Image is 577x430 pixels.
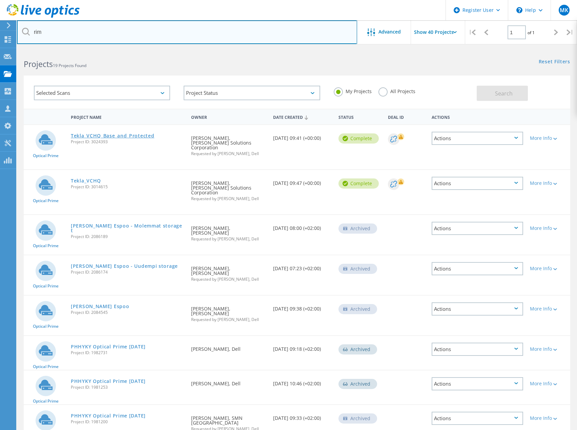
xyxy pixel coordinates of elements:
[432,132,523,145] div: Actions
[378,87,415,94] label: All Projects
[270,110,335,123] div: Date Created
[270,336,335,358] div: [DATE] 09:18 (+02:00)
[67,110,188,123] div: Project Name
[338,264,377,274] div: Archived
[33,324,59,328] span: Optical Prime
[17,20,357,44] input: Search projects by name, owner, ID, company, etc
[563,20,577,44] div: |
[71,344,146,349] a: PHHYKY Optical Prime [DATE]
[188,125,270,163] div: [PERSON_NAME], [PERSON_NAME] Solutions Corporation
[71,420,184,424] span: Project ID: 1981200
[71,270,184,274] span: Project ID: 2086174
[530,266,567,271] div: More Info
[495,90,513,97] span: Search
[528,30,535,36] span: of 1
[270,215,335,237] div: [DATE] 08:00 (+02:00)
[338,413,377,424] div: Archived
[338,304,377,314] div: Archived
[71,223,184,233] a: [PERSON_NAME] Espoo - Molemmat storaget
[432,262,523,275] div: Actions
[71,140,184,144] span: Project ID: 3024393
[432,222,523,235] div: Actions
[191,152,266,156] span: Requested by [PERSON_NAME], Dell
[188,215,270,248] div: [PERSON_NAME], [PERSON_NAME]
[334,87,372,94] label: My Projects
[188,110,270,123] div: Owner
[33,244,59,248] span: Optical Prime
[33,284,59,288] span: Optical Prime
[71,310,184,315] span: Project ID: 2084545
[33,154,59,158] span: Optical Prime
[432,343,523,356] div: Actions
[71,185,184,189] span: Project ID: 3014615
[188,336,270,358] div: [PERSON_NAME], Dell
[33,399,59,403] span: Optical Prime
[71,178,101,183] a: Tekla_VCHQ
[33,365,59,369] span: Optical Prime
[71,133,154,138] a: Tekla_VCHQ_Base_and_Protected
[188,170,270,208] div: [PERSON_NAME], [PERSON_NAME] Solutions Corporation
[270,296,335,318] div: [DATE] 09:38 (+02:00)
[530,347,567,351] div: More Info
[338,223,377,234] div: Archived
[530,306,567,311] div: More Info
[71,304,129,309] a: [PERSON_NAME] Espoo
[71,264,178,268] a: [PERSON_NAME] Espoo - Uudempi storage
[432,177,523,190] div: Actions
[71,413,146,418] a: PHHYKY Optical Prime [DATE]
[530,416,567,421] div: More Info
[560,7,568,13] span: MK
[184,86,320,100] div: Project Status
[71,379,146,384] a: PHHYKY Optical Prime [DATE]
[335,110,384,123] div: Status
[7,14,80,19] a: Live Optics Dashboard
[530,226,567,231] div: More Info
[188,370,270,393] div: [PERSON_NAME], Dell
[71,351,184,355] span: Project ID: 1982731
[530,381,567,386] div: More Info
[432,377,523,390] div: Actions
[516,7,522,13] svg: \n
[338,133,379,144] div: Complete
[53,63,86,68] span: 19 Projects Found
[191,277,266,281] span: Requested by [PERSON_NAME], Dell
[270,170,335,192] div: [DATE] 09:47 (+00:00)
[33,199,59,203] span: Optical Prime
[188,255,270,288] div: [PERSON_NAME], [PERSON_NAME]
[465,20,479,44] div: |
[338,344,377,354] div: Archived
[338,379,377,389] div: Archived
[191,237,266,241] span: Requested by [PERSON_NAME], Dell
[270,370,335,393] div: [DATE] 10:46 (+02:00)
[270,255,335,278] div: [DATE] 07:23 (+02:00)
[432,412,523,425] div: Actions
[270,405,335,427] div: [DATE] 09:33 (+02:00)
[270,125,335,147] div: [DATE] 09:41 (+00:00)
[338,178,379,189] div: Complete
[34,86,170,100] div: Selected Scans
[385,110,428,123] div: Deal Id
[477,86,528,101] button: Search
[530,136,567,141] div: More Info
[432,302,523,316] div: Actions
[71,385,184,389] span: Project ID: 1981253
[188,296,270,328] div: [PERSON_NAME], [PERSON_NAME]
[71,235,184,239] span: Project ID: 2086189
[539,59,570,65] a: Reset Filters
[191,197,266,201] span: Requested by [PERSON_NAME], Dell
[530,181,567,186] div: More Info
[428,110,527,123] div: Actions
[24,59,53,69] b: Projects
[378,29,401,34] span: Advanced
[191,318,266,322] span: Requested by [PERSON_NAME], Dell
